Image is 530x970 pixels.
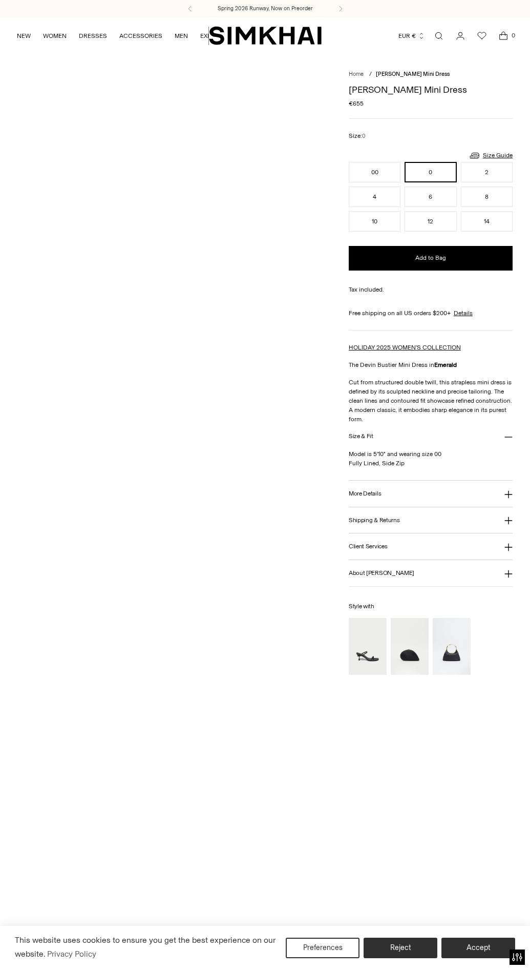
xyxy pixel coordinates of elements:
[405,187,456,207] button: 6
[450,26,471,46] a: Go to the account page
[362,133,366,139] span: 0
[176,311,331,543] a: Devin Bustier Mini Dress
[349,424,513,450] button: Size & Fit
[119,25,162,47] a: ACCESSORIES
[349,131,366,141] label: Size:
[349,490,381,497] h3: More Details
[209,26,322,46] a: SIMKHAI
[349,85,513,94] h1: [PERSON_NAME] Mini Dress
[175,25,188,47] a: MEN
[391,618,429,675] a: Bridget Corded Shell Clutch
[461,187,513,207] button: 8
[349,618,387,675] a: Siren Low Heel Sandal
[405,211,456,232] button: 12
[349,70,513,79] nav: breadcrumbs
[349,344,461,351] a: HOLIDAY 2025 WOMEN'S COLLECTION
[349,378,513,424] p: Cut from structured double twill, this strapless mini dress is defined by its sculpted neckline a...
[461,162,513,182] button: 2
[472,26,492,46] a: Wishlist
[349,308,513,318] div: Free shipping on all US orders $200+
[469,149,513,162] a: Size Guide
[176,74,331,306] a: Devin Bustier Mini Dress
[415,254,446,262] span: Add to Bag
[349,211,400,232] button: 10
[349,162,400,182] button: 00
[349,507,513,533] button: Shipping & Returns
[349,433,373,440] h3: Size & Fit
[43,25,67,47] a: WOMEN
[405,162,456,182] button: 0
[441,938,515,958] button: Accept
[349,360,513,369] p: The Devin Bustier Mini Dress in
[349,570,414,576] h3: About [PERSON_NAME]
[17,311,172,543] a: Devin Bustier Mini Dress
[349,517,400,524] h3: Shipping & Returns
[508,31,518,40] span: 0
[429,26,449,46] a: Open search modal
[349,71,364,77] a: Home
[376,71,450,77] span: [PERSON_NAME] Mini Dress
[15,935,275,959] span: This website uses cookies to ensure you get the best experience on our website.
[79,25,107,47] a: DRESSES
[349,481,513,507] button: More Details
[349,603,513,610] h6: Style with
[349,543,388,550] h3: Client Services
[349,99,364,108] span: €655
[17,74,172,306] a: Devin Bustier Mini Dress
[433,618,471,675] a: Luca Leather Top Handle Bag
[17,25,31,47] a: NEW
[364,938,437,958] button: Reject
[349,560,513,586] button: About [PERSON_NAME]
[349,533,513,560] button: Client Services
[46,946,98,962] a: Privacy Policy (opens in a new tab)
[286,938,359,958] button: Preferences
[17,547,172,779] a: Devin Bustier Mini Dress
[349,285,513,294] div: Tax included.
[454,308,473,318] a: Details
[493,26,514,46] a: Open cart modal
[349,246,513,271] button: Add to Bag
[349,187,400,207] button: 4
[369,70,372,79] div: /
[200,25,227,47] a: EXPLORE
[461,211,513,232] button: 14
[349,449,513,468] p: Model is 5'10" and wearing size 00 Fully Lined, Side Zip
[398,25,425,47] button: EUR €
[434,361,457,368] strong: Emerald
